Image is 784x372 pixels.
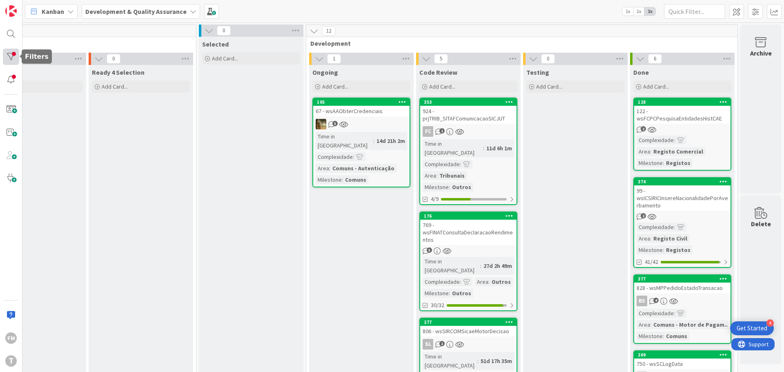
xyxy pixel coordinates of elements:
[419,68,457,76] span: Code Review
[420,212,517,220] div: 176
[327,54,341,64] span: 1
[316,119,326,129] img: JC
[353,152,354,161] span: :
[427,247,432,253] span: 3
[638,179,731,185] div: 374
[637,245,663,254] div: Milestone
[634,351,731,369] div: 269750 - wsSCLogData
[332,121,338,126] span: 3
[313,98,410,116] div: 10567 - wsAAObterCredenciais
[664,4,725,19] input: Quick Filter...
[313,119,410,129] div: JC
[638,99,731,105] div: 128
[674,223,675,232] span: :
[653,298,659,303] span: 4
[202,40,229,48] span: Selected
[85,7,187,16] b: Development & Quality Assurance
[634,185,731,211] div: 99 - wsICSIRICInsereNacionalidadePorAverbamento
[420,339,517,350] div: SL
[423,183,449,192] div: Milestone
[637,147,650,156] div: Area
[342,175,343,184] span: :
[423,339,433,350] div: SL
[330,164,396,173] div: Comuns - Autenticação
[526,68,549,76] span: Testing
[634,178,731,211] div: 37499 - wsICSIRICInsereNacionalidadePorAverbamento
[217,26,231,36] span: 0
[634,351,731,359] div: 269
[634,178,731,185] div: 374
[419,212,517,311] a: 176769 - wsFINATConsultaDeclaracaoRendimentosTime in [GEOGRAPHIC_DATA]:27d 2h 49mComplexidade:Are...
[450,183,473,192] div: Outros
[480,261,481,270] span: :
[460,160,461,169] span: :
[316,175,342,184] div: Milestone
[730,321,774,335] div: Open Get Started checklist, remaining modules: 4
[449,183,450,192] span: :
[622,7,633,16] span: 1x
[5,332,17,344] div: FM
[312,98,410,187] a: 10567 - wsAAObterCredenciaisJCTime in [GEOGRAPHIC_DATA]:14d 21h 2mComplexidade:Area:Comuns - Aute...
[634,275,731,283] div: 377
[322,83,348,90] span: Add Card...
[484,144,514,153] div: 11d 6h 1m
[423,171,436,180] div: Area
[423,277,460,286] div: Complexidade
[420,106,517,124] div: 924 - prjTRIB_SITAFComunicacaoSICJUT
[343,175,368,184] div: Comuns
[750,48,772,58] div: Archive
[102,83,128,90] span: Add Card...
[439,128,445,134] span: 1
[431,301,444,310] span: 30/32
[423,352,477,370] div: Time in [GEOGRAPHIC_DATA]
[633,7,644,16] span: 2x
[420,326,517,336] div: 806 - wsSIRCOMSicaeMotorDecisao
[637,234,650,243] div: Area
[423,139,483,157] div: Time in [GEOGRAPHIC_DATA]
[663,158,664,167] span: :
[664,158,693,167] div: Registos
[663,245,664,254] span: :
[638,276,731,282] div: 377
[651,234,689,243] div: Registo Civil
[310,39,727,47] span: Development
[424,99,517,105] div: 353
[651,320,731,329] div: Comuns - Motor de Pagam...
[450,289,473,298] div: Outros
[312,68,338,76] span: Ongoing
[316,164,329,173] div: Area
[25,53,49,60] h5: Filters
[645,258,658,266] span: 41/42
[316,132,373,150] div: Time in [GEOGRAPHIC_DATA]
[641,213,646,218] span: 2
[429,83,455,90] span: Add Card...
[439,341,445,346] span: 1
[477,356,479,365] span: :
[637,158,663,167] div: Milestone
[316,152,353,161] div: Complexidade
[633,177,731,268] a: 37499 - wsICSIRICInsereNacionalidadePorAverbamentoComplexidade:Area:Registo CivilMilestone:Regist...
[107,54,120,64] span: 0
[637,296,647,306] div: BS
[650,234,651,243] span: :
[634,106,731,124] div: 122 - wsFCPCPesquisaEntidadesHistCAE
[423,289,449,298] div: Milestone
[644,7,655,16] span: 3x
[634,283,731,293] div: 828 - wsMPPedidoEstadoTransacao
[475,277,488,286] div: Area
[374,136,407,145] div: 14d 21h 2m
[634,359,731,369] div: 750 - wsSCLogData
[634,296,731,306] div: BS
[420,319,517,336] div: 277806 - wsSIRCOMSicaeMotorDecisao
[419,98,517,205] a: 353924 - prjTRIB_SITAFComunicacaoSICJUTFCTime in [GEOGRAPHIC_DATA]:11d 6h 1mComplexidade:Area:Tri...
[634,275,731,293] div: 377828 - wsMPPedidoEstadoTransacao
[317,99,410,105] div: 105
[420,98,517,124] div: 353924 - prjTRIB_SITAFComunicacaoSICJUT
[431,195,439,203] span: 4/9
[420,220,517,245] div: 769 - wsFINATConsultaDeclaracaoRendimentos
[479,356,514,365] div: 51d 17h 35m
[643,83,669,90] span: Add Card...
[5,355,17,367] div: T
[766,319,774,327] div: 4
[17,1,37,11] span: Support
